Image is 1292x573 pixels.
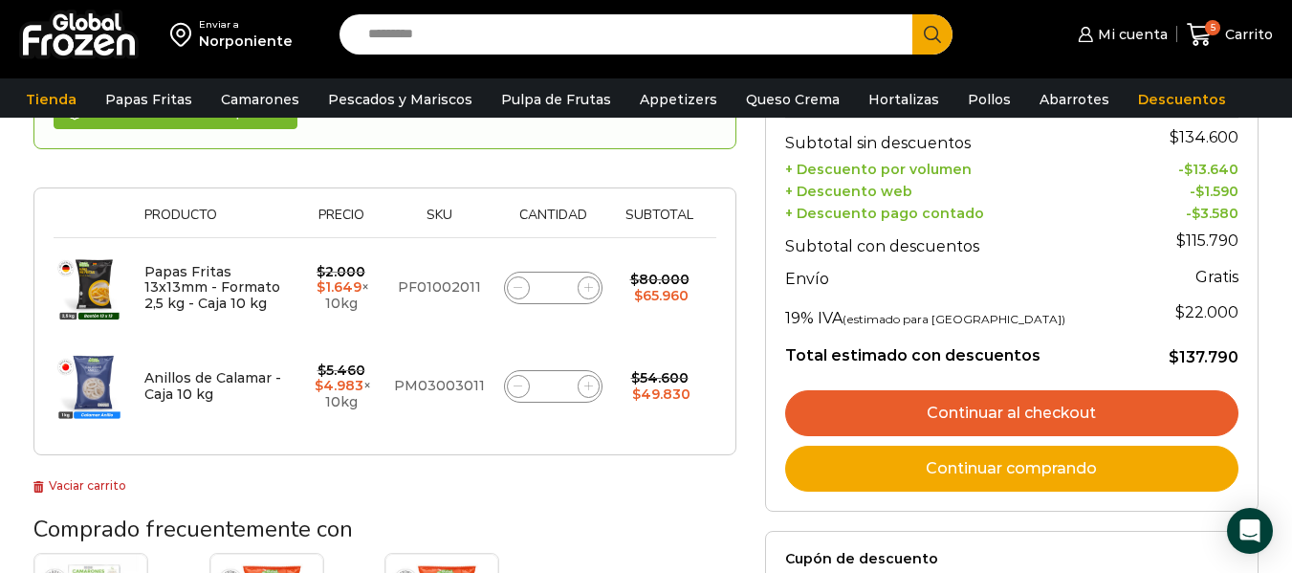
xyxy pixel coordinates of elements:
th: Precio [297,208,385,237]
th: Sku [384,208,494,237]
a: Queso Crema [736,81,849,118]
span: $ [318,362,326,379]
th: Producto [135,208,297,237]
a: Vaciar carrito [33,478,126,493]
label: Cupón de descuento [785,551,1238,567]
a: Papas Fritas [96,81,202,118]
span: $ [317,263,325,280]
th: + Descuento por volumen [785,157,1138,179]
a: Pollos [958,81,1020,118]
bdi: 1.590 [1195,183,1238,200]
span: $ [1195,183,1204,200]
a: Continuar al checkout [785,390,1238,436]
th: Subtotal [612,208,707,237]
span: $ [1175,303,1185,321]
a: Mi cuenta [1073,15,1167,54]
a: Hortalizas [859,81,949,118]
a: Appetizers [630,81,727,118]
div: Enviar a [199,18,293,32]
a: Camarones [211,81,309,118]
strong: Gratis [1195,268,1238,286]
bdi: 13.640 [1184,161,1238,178]
bdi: 49.830 [632,386,690,403]
a: Descuentos [1128,81,1236,118]
td: × 10kg [297,337,385,435]
th: Subtotal sin descuentos [785,118,1138,156]
bdi: 5.460 [318,362,365,379]
div: Norponiente [199,32,293,51]
th: + Descuento pago contado [785,200,1138,222]
span: $ [1184,161,1193,178]
span: $ [632,386,641,403]
td: - [1137,178,1238,200]
small: (estimado para [GEOGRAPHIC_DATA]) [843,312,1065,326]
a: Anillos de Calamar - Caja 10 kg [144,369,281,403]
bdi: 65.960 [634,287,689,304]
span: $ [1176,231,1186,250]
a: 5 Carrito [1187,12,1273,57]
a: Abarrotes [1030,81,1119,118]
bdi: 4.983 [315,377,363,394]
span: $ [315,377,323,394]
span: $ [630,271,639,288]
span: $ [634,287,643,304]
input: Product quantity [540,275,567,301]
span: $ [1169,348,1179,366]
th: Total estimado con descuentos [785,332,1138,368]
bdi: 1.649 [317,278,361,296]
bdi: 3.580 [1192,205,1238,222]
td: - [1137,200,1238,222]
span: $ [1192,205,1200,222]
span: Comprado frecuentemente con [33,514,353,544]
th: + Descuento web [785,178,1138,200]
span: 5 [1205,20,1220,35]
a: Pulpa de Frutas [492,81,621,118]
a: Tienda [16,81,86,118]
th: 19% IVA [785,294,1138,332]
bdi: 137.790 [1169,348,1238,366]
bdi: 80.000 [630,271,690,288]
div: Open Intercom Messenger [1227,508,1273,554]
a: Continuar comprando [785,446,1238,492]
span: $ [317,278,325,296]
a: Papas Fritas 13x13mm - Formato 2,5 kg - Caja 10 kg [144,263,280,313]
bdi: 2.000 [317,263,365,280]
bdi: 134.600 [1170,128,1238,146]
span: $ [1170,128,1179,146]
th: Subtotal con descuentos [785,222,1138,260]
span: Mi cuenta [1093,25,1168,44]
span: $ [631,369,640,386]
th: Envío [785,260,1138,294]
bdi: 115.790 [1176,231,1238,250]
bdi: 54.600 [631,369,689,386]
span: Carrito [1220,25,1273,44]
td: PF01002011 [384,238,494,338]
td: × 10kg [297,238,385,338]
span: 22.000 [1175,303,1238,321]
input: Product quantity [540,373,567,400]
img: address-field-icon.svg [170,18,199,51]
th: Cantidad [494,208,612,237]
td: - [1137,157,1238,179]
a: Pescados y Mariscos [318,81,482,118]
button: Search button [912,14,953,55]
td: PM03003011 [384,337,494,435]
